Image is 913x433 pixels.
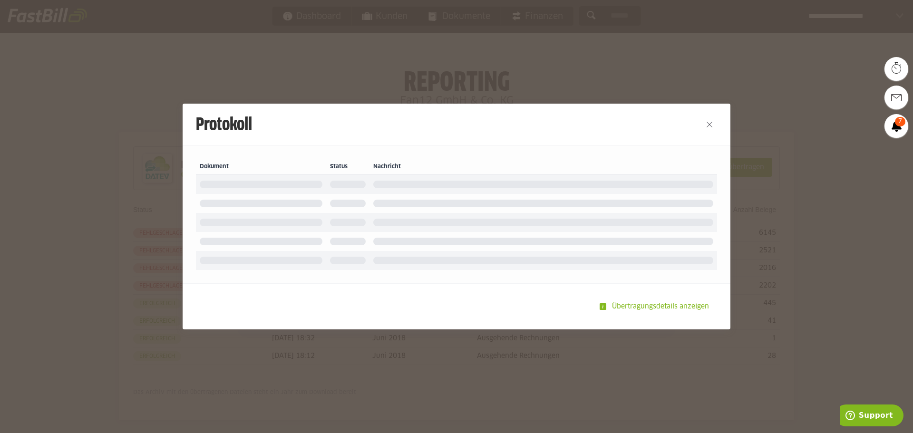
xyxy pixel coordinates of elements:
[369,159,717,175] th: Nachricht
[196,159,326,175] th: Dokument
[884,114,908,138] a: 7
[593,297,717,316] sl-button: Übertragungsdetails anzeigen
[840,404,903,428] iframe: Öffnet ein Widget, in dem Sie weitere Informationen finden
[326,159,369,175] th: Status
[895,117,905,126] span: 7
